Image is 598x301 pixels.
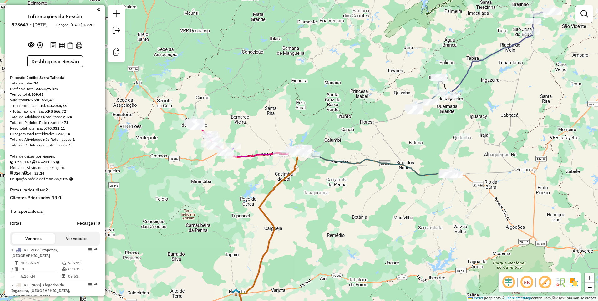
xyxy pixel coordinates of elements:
button: Visualizar Romaneio [66,41,74,50]
div: Total de Pedidos Roteirizados: [10,120,100,125]
button: Logs desbloquear sessão [49,41,58,50]
strong: 231,15 [43,160,55,164]
img: Jodibe Serra Talhada [295,146,303,155]
button: Exibir sessão original [27,40,36,50]
strong: 14 [34,81,38,85]
button: Visualizar relatório de Roteirização [58,41,66,49]
span: 1 - [11,247,58,258]
div: Valor total: [10,97,100,103]
span: + [588,274,592,282]
strong: 2.098,79 km [36,86,58,91]
div: Média de Atividades por viagem: [10,165,100,171]
span: RZF2F68 [24,247,39,252]
div: Cubagem total roteirizado: [10,131,100,137]
td: 93,74% [68,260,98,266]
strong: 169:41 [31,92,43,97]
div: - Total não roteirizado: [10,109,100,114]
i: Meta Caixas/viagem: 1,00 Diferença: 230,15 [56,160,59,164]
td: 30 [21,266,62,272]
td: 154,86 KM [21,260,62,266]
span: Ocupação média da frota: [10,176,53,181]
i: Total de rotas [23,171,27,175]
a: Criar modelo [110,46,123,60]
span: | Afogados da Ingazeira, [GEOGRAPHIC_DATA], [GEOGRAPHIC_DATA] [11,283,70,298]
span: Exibir rótulo [537,275,552,290]
strong: R$ 510.652,47 [28,98,54,102]
div: - Total roteirizado: [10,103,100,109]
div: Map data © contributors,© 2025 TomTom, Microsoft [467,296,598,301]
strong: 23,14 [34,171,44,176]
span: RZF7A88 [24,283,40,287]
div: 324 / 14 = [10,171,100,176]
em: Rota exportada [94,248,98,252]
span: | [484,296,485,300]
strong: 3.236,14 [54,131,70,136]
div: Atividade não roteirizada - ROTA DOS AMIGOS [455,133,470,139]
div: Criação: [DATE] 18:20 [54,22,96,28]
h4: Clientes Priorizados NR: [10,195,100,201]
img: Fluxo de ruas [555,277,565,287]
div: Total de Atividades não Roteirizadas: [10,137,100,142]
div: Distância Total: [10,86,100,92]
a: Exportar sessão [110,24,123,38]
strong: 324 [65,115,72,119]
button: Desbloquear Sessão [27,55,83,67]
div: Tempo total: [10,92,100,97]
em: Média calculada utilizando a maior ocupação (%Peso ou %Cubagem) de cada rota da sessão. Rotas cro... [69,177,73,181]
a: Leaflet [468,296,483,300]
img: PA Floresta [232,288,240,297]
strong: 471 [62,120,68,125]
div: Total de Pedidos não Roteirizados: [10,142,100,148]
span: Ocultar NR [519,275,534,290]
button: Ver rotas [12,233,55,244]
h6: 978647 - [DATE] [12,22,48,28]
strong: 1 [73,137,75,142]
i: % de utilização do peso [62,261,67,265]
h4: Rotas vários dias: [10,187,100,193]
img: PA Afogados [445,91,453,99]
td: / [11,266,14,272]
a: OpenStreetMap [505,296,531,300]
a: Nova sessão e pesquisa [110,8,123,22]
h4: Informações da Sessão [28,13,82,19]
strong: 2 [45,187,48,193]
strong: 88,51% [54,176,68,181]
h4: Transportadoras [10,209,100,214]
h4: Recargas: 0 [77,221,100,226]
i: Cubagem total roteirizado [10,160,14,164]
a: Zoom out [585,283,594,292]
a: Rotas [10,221,22,226]
i: % de utilização da cubagem [62,267,67,271]
span: 2 - [11,283,70,298]
i: Tempo total em rota [62,274,65,278]
button: Imprimir Rotas [74,41,84,50]
div: Total de caixas por viagem: [10,154,100,159]
strong: Jodibe Serra Talhada [27,75,64,80]
i: Distância Total [15,261,18,265]
i: Total de Atividades [10,171,14,175]
a: Zoom in [585,273,594,283]
i: Total de Atividades [15,267,18,271]
strong: 1 [69,143,71,147]
div: Depósito: [10,75,100,80]
i: Total de rotas [31,160,35,164]
a: Clique aqui para minimizar o painel [97,6,100,13]
div: Total de rotas: [10,80,100,86]
strong: 0 [58,195,61,201]
div: 3.236,14 / 14 = [10,159,100,165]
div: Total de Atividades Roteirizadas: [10,114,100,120]
strong: R$ 510.085,75 [41,103,67,108]
img: Exibir/Ocultar setores [569,277,579,287]
em: Rota exportada [94,283,98,287]
em: Opções [88,248,92,252]
span: Ocultar deslocamento [501,275,516,290]
td: 09:53 [68,273,98,279]
em: Opções [88,283,92,287]
div: Peso total roteirizado: [10,125,100,131]
td: 5,16 KM [21,273,62,279]
strong: 90.032,11 [47,126,65,130]
td: 69,18% [68,266,98,272]
button: Centralizar mapa no depósito ou ponto de apoio [36,41,44,50]
strong: R$ 566,72 [48,109,66,114]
